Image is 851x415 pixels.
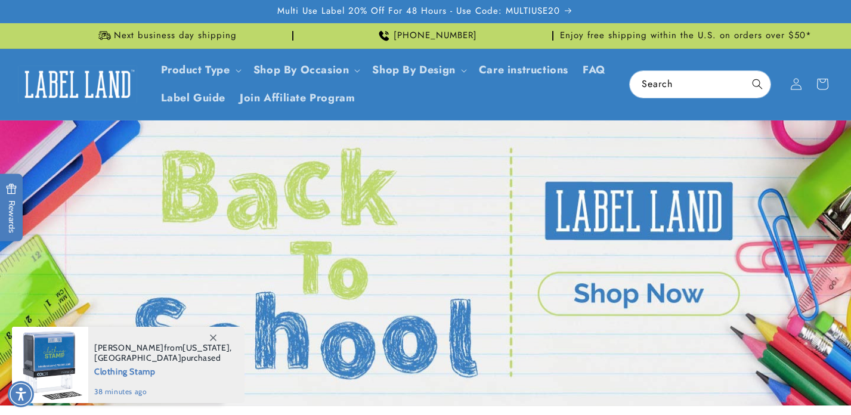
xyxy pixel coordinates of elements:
a: Product Type [161,62,230,78]
div: Announcement [558,23,813,48]
span: Join Affiliate Program [240,91,355,105]
iframe: Gorgias live chat messenger [732,364,839,403]
span: Next business day shipping [114,30,237,42]
span: Multi Use Label 20% Off For 48 Hours - Use Code: MULTIUSE20 [277,5,560,17]
a: Join Affiliate Program [233,84,362,112]
div: Accessibility Menu [8,381,34,407]
div: Announcement [298,23,553,48]
span: [PERSON_NAME] [94,342,164,353]
a: Care instructions [472,56,575,84]
span: [US_STATE] [182,342,230,353]
a: Label Guide [154,84,233,112]
summary: Shop By Design [365,56,471,84]
span: Enjoy free shipping within the U.S. on orders over $50* [560,30,812,42]
span: FAQ [583,63,606,77]
span: Shop By Occasion [253,63,349,77]
span: [GEOGRAPHIC_DATA] [94,352,181,363]
a: Shop By Design [372,62,455,78]
a: Label Land [14,61,142,107]
span: from , purchased [94,343,232,363]
span: [PHONE_NUMBER] [394,30,477,42]
summary: Shop By Occasion [246,56,366,84]
a: FAQ [575,56,613,84]
span: Rewards [6,184,17,233]
button: Search [744,71,770,97]
div: Announcement [38,23,293,48]
summary: Product Type [154,56,246,84]
span: Care instructions [479,63,568,77]
img: Label Land [18,66,137,103]
span: Label Guide [161,91,226,105]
